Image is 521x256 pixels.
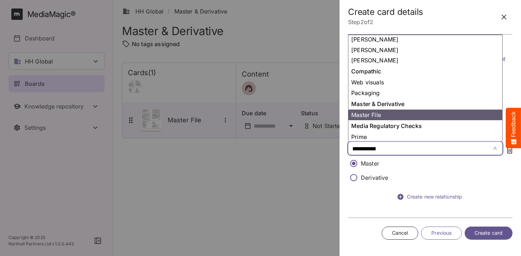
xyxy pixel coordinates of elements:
div: Web visuals [348,77,502,88]
button: Cancel [382,227,419,240]
p: Step 2 of 2 [348,17,423,27]
span: Previous [431,229,452,238]
p: Master [361,159,379,168]
div: Jude [348,45,502,55]
div: Packaging [348,88,502,98]
button: Feedback [506,108,521,148]
button: Previous [421,227,462,240]
span: Create new relationship [358,193,503,201]
h2: Create card details [348,7,423,17]
span: Create card [475,229,503,238]
div: Tate [348,34,502,45]
div: Prime [348,132,502,142]
tags: ​ [348,141,503,155]
button: Create new relationship [348,190,512,204]
div: Jude [348,55,502,66]
p: Derivative [361,173,388,182]
div: Master File [348,110,502,120]
button: Create card [465,227,512,240]
span: Cancel [392,229,408,238]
